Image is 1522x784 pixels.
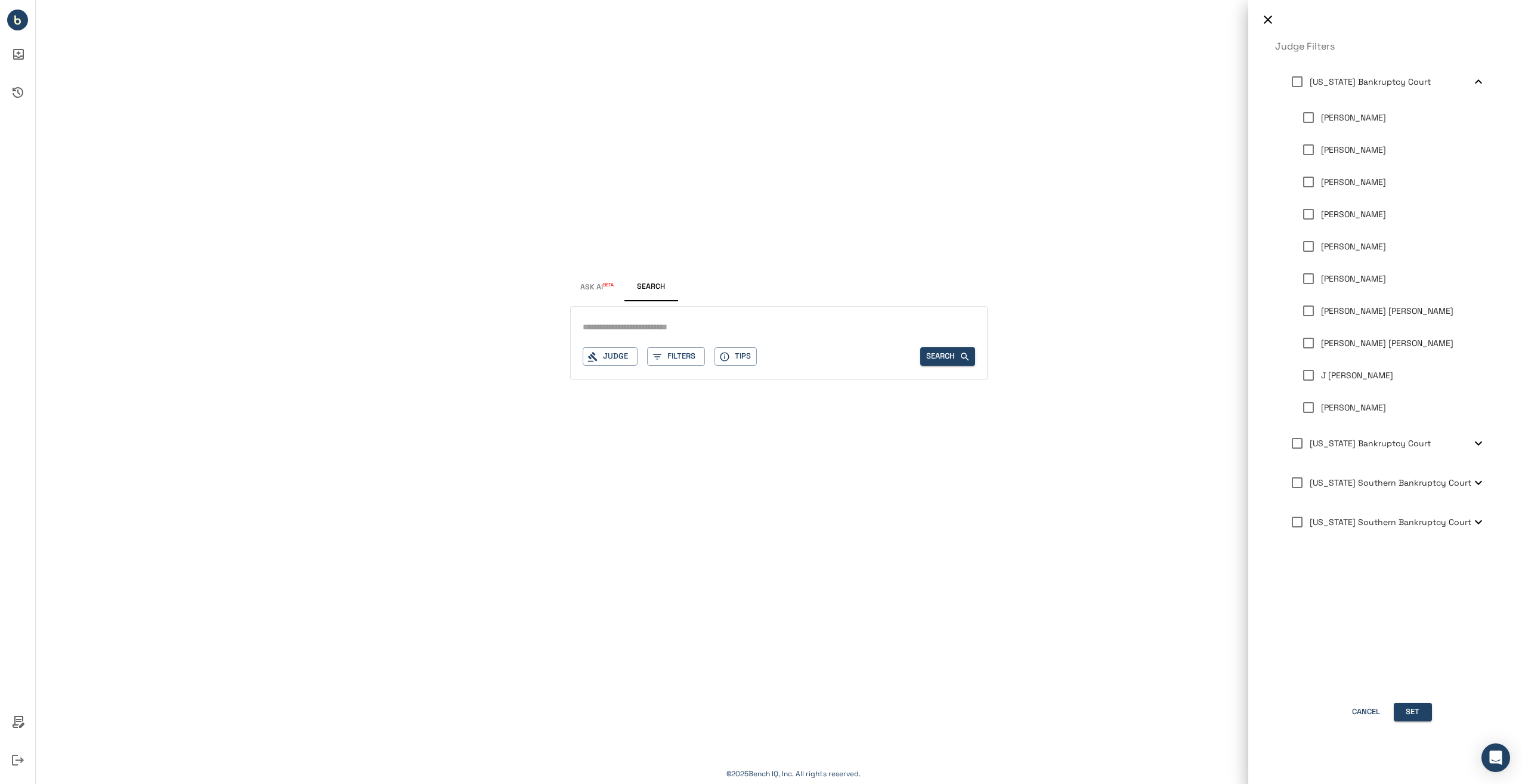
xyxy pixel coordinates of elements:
[1310,477,1471,488] span: [US_STATE] Southern Bankruptcy Court
[1275,463,1495,502] div: [US_STATE] Southern Bankruptcy Court
[1321,369,1393,382] p: J [PERSON_NAME]
[1321,144,1386,156] p: [PERSON_NAME]
[1275,502,1495,542] div: [US_STATE] Southern Bankruptcy Court
[1481,743,1510,772] div: Open Intercom Messenger
[1321,176,1386,189] p: [PERSON_NAME]
[1321,402,1386,414] p: [PERSON_NAME]
[1310,517,1471,527] span: [US_STATE] Southern Bankruptcy Court
[1310,76,1431,87] span: [US_STATE] Bankruptcy Court
[1321,240,1386,253] p: [PERSON_NAME]
[1321,337,1453,350] p: [PERSON_NAME] [PERSON_NAME]
[1394,703,1432,721] button: Set
[1321,305,1453,317] p: [PERSON_NAME] [PERSON_NAME]
[1310,438,1431,449] span: [US_STATE] Bankruptcy Court
[1347,703,1385,721] button: Cancel
[1275,39,1495,54] p: Judge Filters
[1321,273,1386,285] p: [PERSON_NAME]
[1275,424,1495,463] div: [US_STATE] Bankruptcy Court
[1321,112,1386,124] p: [PERSON_NAME]
[1275,62,1495,101] div: [US_STATE] Bankruptcy Court
[1321,208,1386,221] p: [PERSON_NAME]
